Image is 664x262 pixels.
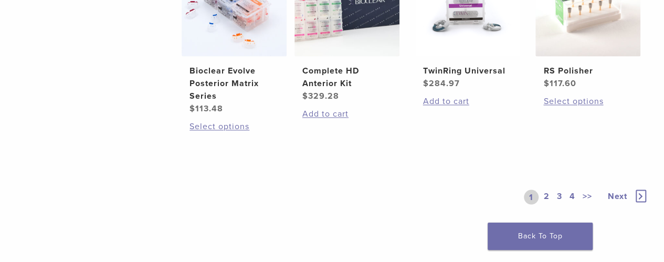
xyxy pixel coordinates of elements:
[189,120,279,133] a: Select options for “Bioclear Evolve Posterior Matrix Series”
[608,191,627,201] span: Next
[189,103,195,114] span: $
[302,108,392,120] a: Add to cart: “Complete HD Anterior Kit”
[542,190,552,204] a: 2
[302,91,308,101] span: $
[543,65,633,77] h2: RS Polisher
[423,78,429,89] span: $
[543,95,633,108] a: Select options for “RS Polisher”
[567,190,577,204] a: 4
[302,91,339,101] bdi: 329.28
[524,190,539,204] a: 1
[543,78,549,89] span: $
[543,78,576,89] bdi: 117.60
[189,103,223,114] bdi: 113.48
[302,65,392,90] h2: Complete HD Anterior Kit
[423,78,460,89] bdi: 284.97
[423,65,512,77] h2: TwinRing Universal
[189,65,279,102] h2: Bioclear Evolve Posterior Matrix Series
[488,223,593,250] a: Back To Top
[423,95,512,108] a: Add to cart: “TwinRing Universal”
[555,190,564,204] a: 3
[581,190,594,204] a: >>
